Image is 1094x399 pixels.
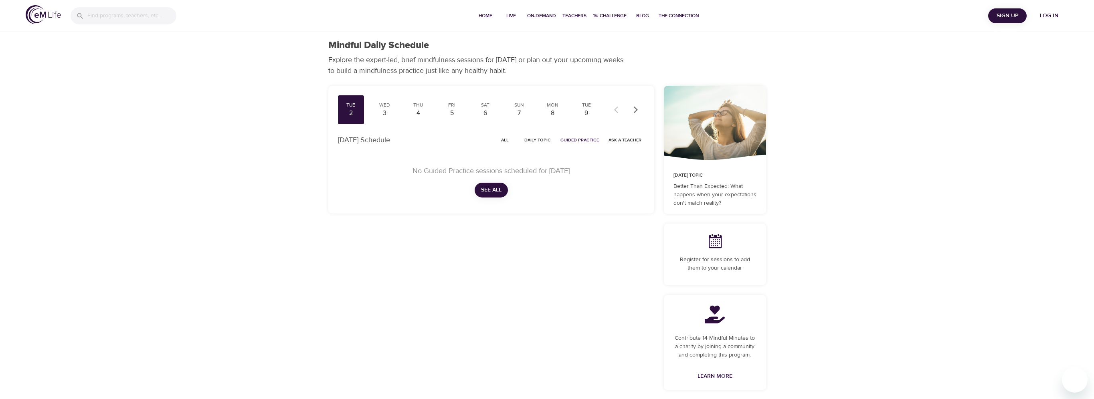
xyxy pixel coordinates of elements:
h1: Mindful Daily Schedule [328,40,429,51]
p: Better Than Expected: What happens when your expectations don't match reality? [673,182,756,208]
p: Contribute 14 Mindful Minutes to a charity by joining a community and completing this program. [673,334,756,359]
button: Daily Topic [521,134,554,146]
div: Sat [475,102,495,109]
span: Daily Topic [524,136,551,144]
span: Teachers [562,12,586,20]
span: Sign Up [991,11,1023,21]
button: Guided Practice [557,134,602,146]
p: Register for sessions to add them to your calendar [673,256,756,272]
span: All [495,136,515,144]
span: On-Demand [527,12,556,20]
div: Wed [374,102,394,109]
div: 6 [475,109,495,118]
input: Find programs, teachers, etc... [87,7,176,24]
p: Explore the expert-led, brief mindfulness sessions for [DATE] or plan out your upcoming weeks to ... [328,54,629,76]
div: Tue [576,102,597,109]
div: Mon [543,102,563,109]
div: 2 [341,109,361,118]
span: The Connection [659,12,699,20]
button: Log in [1030,8,1068,23]
iframe: Button to launch messaging window [1062,367,1088,393]
div: Thu [408,102,428,109]
a: Learn More [694,369,736,384]
div: 3 [374,109,394,118]
button: See All [475,183,508,197]
div: Fri [442,102,462,109]
p: [DATE] Topic [673,172,756,179]
img: logo [26,5,61,24]
button: Sign Up [988,8,1027,23]
button: All [492,134,518,146]
p: [DATE] Schedule [338,135,390,145]
span: Blog [633,12,652,20]
div: 5 [442,109,462,118]
span: See All [481,185,502,195]
span: Ask a Teacher [609,136,641,144]
span: Live [502,12,521,20]
div: 8 [543,109,563,118]
span: Log in [1033,11,1065,21]
span: Learn More [698,371,732,381]
div: 7 [509,109,529,118]
button: Ask a Teacher [605,134,645,146]
span: Guided Practice [560,136,599,144]
div: 9 [576,109,597,118]
div: 4 [408,109,428,118]
div: Sun [509,102,529,109]
div: Tue [341,102,361,109]
p: No Guided Practice sessions scheduled for [DATE] [348,165,635,176]
span: Home [476,12,495,20]
span: 1% Challenge [593,12,627,20]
